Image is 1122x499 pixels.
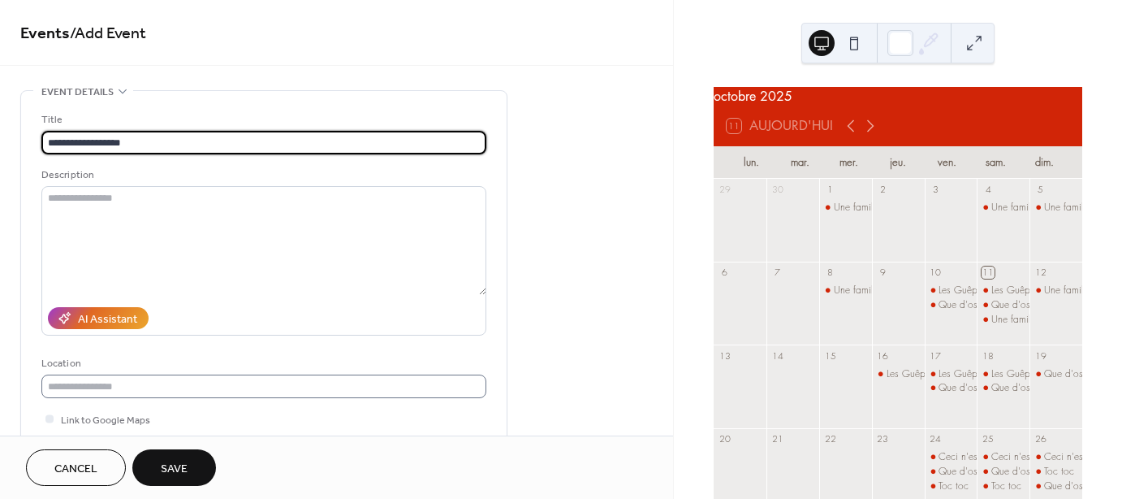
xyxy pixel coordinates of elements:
div: 8 [824,267,836,279]
div: mer. [825,146,874,179]
span: Event details [41,84,114,101]
div: Toc toc [991,479,1021,493]
div: jeu. [874,146,922,179]
div: sam. [971,146,1020,179]
div: 5 [1034,184,1046,196]
div: 13 [719,349,731,362]
div: 24 [930,433,942,445]
div: Une famille décomposée [1029,284,1082,297]
div: 23 [877,433,889,445]
div: Title [41,111,483,128]
div: Que d'os Que d'os [925,465,977,479]
button: Cancel [26,449,126,486]
div: 25 [982,433,994,445]
div: Les Guêpes [991,367,1039,381]
div: 19 [1034,349,1046,362]
div: Les Guêpes [939,367,986,381]
div: Ceci n'est pas un hold-up ! [925,450,977,464]
div: dim. [1021,146,1069,179]
div: Une famille décomposée [819,284,872,297]
div: 12 [1034,267,1046,279]
div: Une famille décomposée [977,201,1029,215]
div: Que d'os Que d'os [925,381,977,395]
div: 21 [771,433,783,445]
div: Que d'os Que d'os [925,298,977,312]
div: Description [41,167,483,184]
div: Ceci n'est pas un hold-up ! [939,450,1051,464]
div: 20 [719,433,731,445]
div: Ceci n'est pas un hold-up ! [977,450,1029,464]
span: Save [161,461,188,478]
div: 7 [771,267,783,279]
div: Ceci n'est pas un hold-up ! [1029,450,1082,464]
div: Toc toc [925,479,977,493]
div: 9 [877,267,889,279]
a: Events [20,18,70,50]
button: AI Assistant [48,307,149,329]
div: 3 [930,184,942,196]
div: Que d'os Que d'os [939,298,1020,312]
div: mar. [775,146,824,179]
div: Que d'os Que d'os [991,381,1072,395]
div: Que d'os Que d'os [939,465,1020,479]
div: Que d'os Que d'os [977,298,1029,312]
div: 10 [930,267,942,279]
div: Toc toc [939,479,969,493]
div: Toc toc [1029,465,1082,479]
span: / Add Event [70,18,146,50]
div: 1 [824,184,836,196]
div: Une famille décomposée [991,313,1094,327]
div: Location [41,355,483,372]
div: 17 [930,349,942,362]
div: 11 [982,267,994,279]
div: Toc toc [1044,465,1074,479]
div: Une famille décomposée [991,201,1094,215]
div: 4 [982,184,994,196]
div: 18 [982,349,994,362]
div: Les Guêpes [977,284,1029,297]
div: Les Guêpes [887,367,934,381]
div: 2 [877,184,889,196]
div: 14 [771,349,783,362]
div: 26 [1034,433,1046,445]
button: Save [132,449,216,486]
div: Une famille décomposée [1029,201,1082,215]
div: Que d'os Que d'os [1029,367,1082,381]
span: Link to Google Maps [61,412,150,429]
div: Les Guêpes [925,367,977,381]
div: Une famille décomposée [977,313,1029,327]
div: Les Guêpes [939,284,986,297]
div: Que d'os Que d'os [991,465,1072,479]
span: Cancel [54,461,97,478]
div: Une famille décomposée [834,284,936,297]
div: Les Guêpes [925,284,977,297]
div: Les Guêpes [991,284,1039,297]
div: 6 [719,267,731,279]
div: Que d'os Que d'os [977,381,1029,395]
div: Une famille décomposée [819,201,872,215]
div: Que d'os Que d'os [939,381,1020,395]
div: Que d'os Que d'os [977,465,1029,479]
div: 15 [824,349,836,362]
div: Ceci n'est pas un hold-up ! [991,450,1104,464]
div: ven. [922,146,971,179]
div: 29 [719,184,731,196]
div: lun. [727,146,775,179]
div: octobre 2025 [714,87,1082,106]
div: Toc toc [977,479,1029,493]
div: 22 [824,433,836,445]
div: Une famille décomposée [834,201,936,215]
div: 30 [771,184,783,196]
div: Que d'os Que d'os [1029,479,1082,493]
div: AI Assistant [78,311,137,328]
div: Les Guêpes [872,367,925,381]
div: Que d'os Que d'os [991,298,1072,312]
div: Les Guêpes [977,367,1029,381]
div: 16 [877,349,889,362]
